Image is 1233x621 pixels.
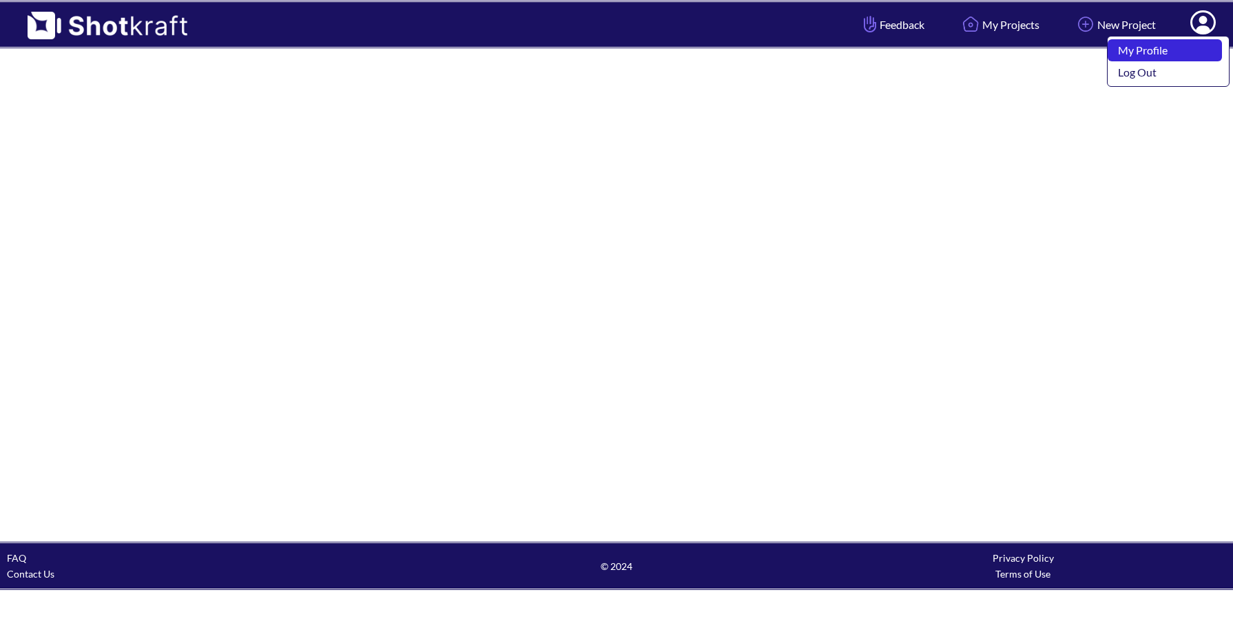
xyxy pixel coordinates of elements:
span: Feedback [860,17,924,32]
img: Hand Icon [860,12,880,36]
div: Terms of Use [820,566,1226,582]
a: Contact Us [7,568,54,580]
img: Add Icon [1074,12,1097,36]
a: Log Out [1108,61,1222,83]
img: Home Icon [959,12,982,36]
a: My Projects [949,6,1050,43]
a: My Profile [1108,39,1222,61]
a: FAQ [7,552,26,564]
span: © 2024 [413,558,820,574]
div: Privacy Policy [820,550,1226,566]
a: New Project [1064,6,1166,43]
